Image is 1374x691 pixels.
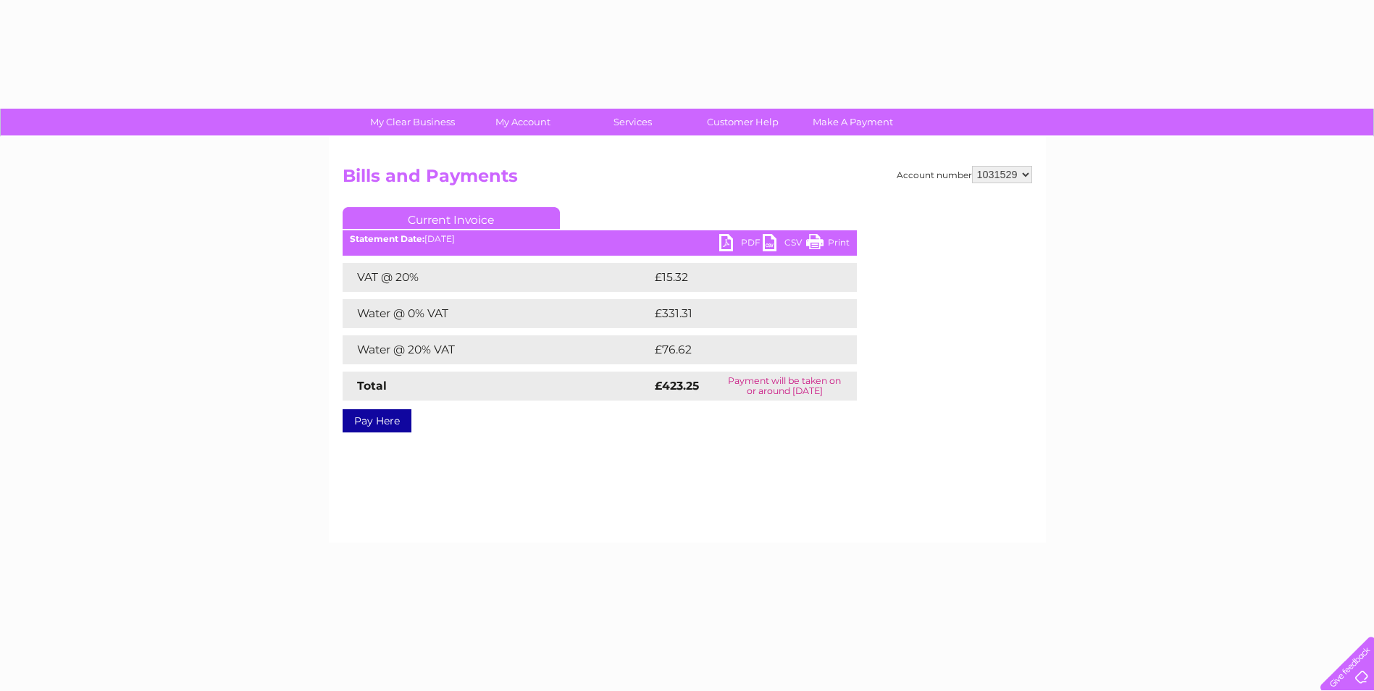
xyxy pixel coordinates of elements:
[897,166,1032,183] div: Account number
[463,109,582,135] a: My Account
[343,234,857,244] div: [DATE]
[343,207,560,229] a: Current Invoice
[683,109,803,135] a: Customer Help
[651,299,829,328] td: £331.31
[343,166,1032,193] h2: Bills and Payments
[573,109,692,135] a: Services
[343,335,651,364] td: Water @ 20% VAT
[719,234,763,255] a: PDF
[713,372,857,401] td: Payment will be taken on or around [DATE]
[655,379,699,393] strong: £423.25
[651,335,828,364] td: £76.62
[350,233,424,244] b: Statement Date:
[793,109,913,135] a: Make A Payment
[343,409,411,432] a: Pay Here
[357,379,387,393] strong: Total
[763,234,806,255] a: CSV
[651,263,826,292] td: £15.32
[343,263,651,292] td: VAT @ 20%
[806,234,850,255] a: Print
[353,109,472,135] a: My Clear Business
[343,299,651,328] td: Water @ 0% VAT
